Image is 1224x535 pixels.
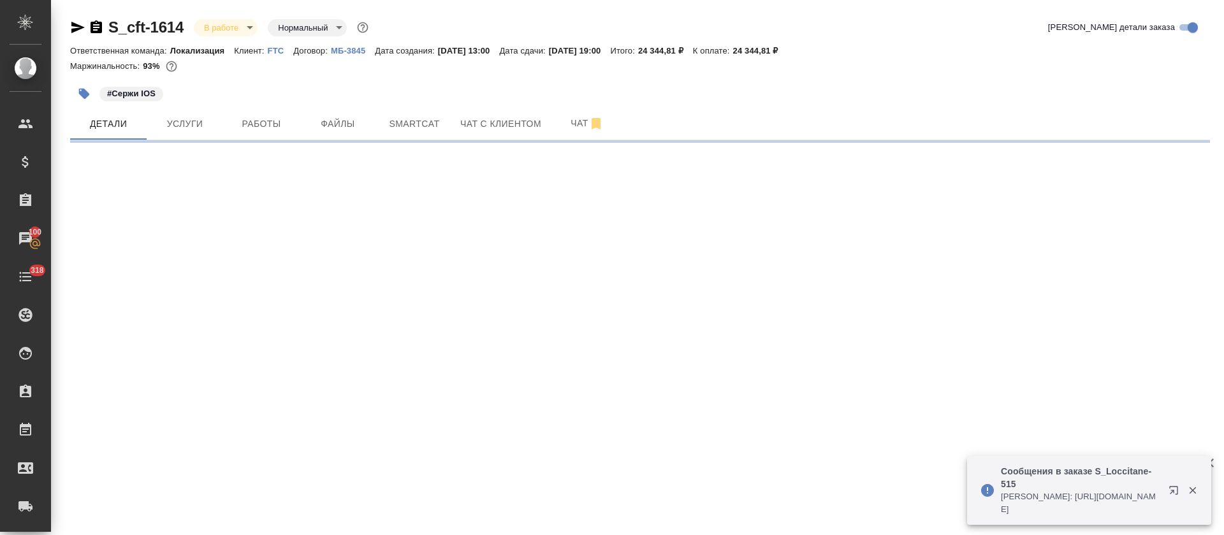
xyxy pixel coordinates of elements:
a: МБ-3845 [331,45,375,55]
button: Добавить тэг [70,80,98,108]
span: 100 [21,226,50,238]
p: Договор: [293,46,331,55]
span: Детали [78,116,139,132]
p: Маржинальность: [70,61,143,71]
span: Smartcat [384,116,445,132]
button: 1353.40 RUB; [163,58,180,75]
p: [DATE] 13:00 [438,46,500,55]
span: Услуги [154,116,215,132]
p: Дата создания: [375,46,437,55]
p: Итого: [610,46,637,55]
p: #Сержи IOS [107,87,156,100]
p: 93% [143,61,163,71]
a: S_cft-1614 [108,18,184,36]
p: FTC [268,46,294,55]
button: Открыть в новой вкладке [1161,478,1191,508]
p: [PERSON_NAME]: [URL][DOMAIN_NAME] [1001,490,1160,516]
p: [DATE] 19:00 [549,46,611,55]
a: 100 [3,223,48,254]
p: 24 344,81 ₽ [638,46,693,55]
button: Закрыть [1179,485,1206,496]
p: Локализация [170,46,235,55]
span: Файлы [307,116,368,132]
span: Чат [557,115,618,131]
span: Работы [231,116,292,132]
button: Доп статусы указывают на важность/срочность заказа [354,19,371,36]
button: В работе [200,22,242,33]
div: В работе [268,19,347,36]
p: МБ-3845 [331,46,375,55]
p: Клиент: [234,46,267,55]
svg: Отписаться [588,116,604,131]
a: FTC [268,45,294,55]
div: В работе [194,19,258,36]
p: К оплате: [693,46,733,55]
span: [PERSON_NAME] детали заказа [1048,21,1175,34]
p: Ответственная команда: [70,46,170,55]
p: Сообщения в заказе S_Loccitane-515 [1001,465,1160,490]
button: Нормальный [274,22,331,33]
button: Скопировать ссылку для ЯМессенджера [70,20,85,35]
button: Скопировать ссылку [89,20,104,35]
span: 318 [23,264,52,277]
p: Дата сдачи: [499,46,548,55]
p: 24 344,81 ₽ [733,46,788,55]
span: Чат с клиентом [460,116,541,132]
a: 318 [3,261,48,293]
span: Сержи IOS [98,87,164,98]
